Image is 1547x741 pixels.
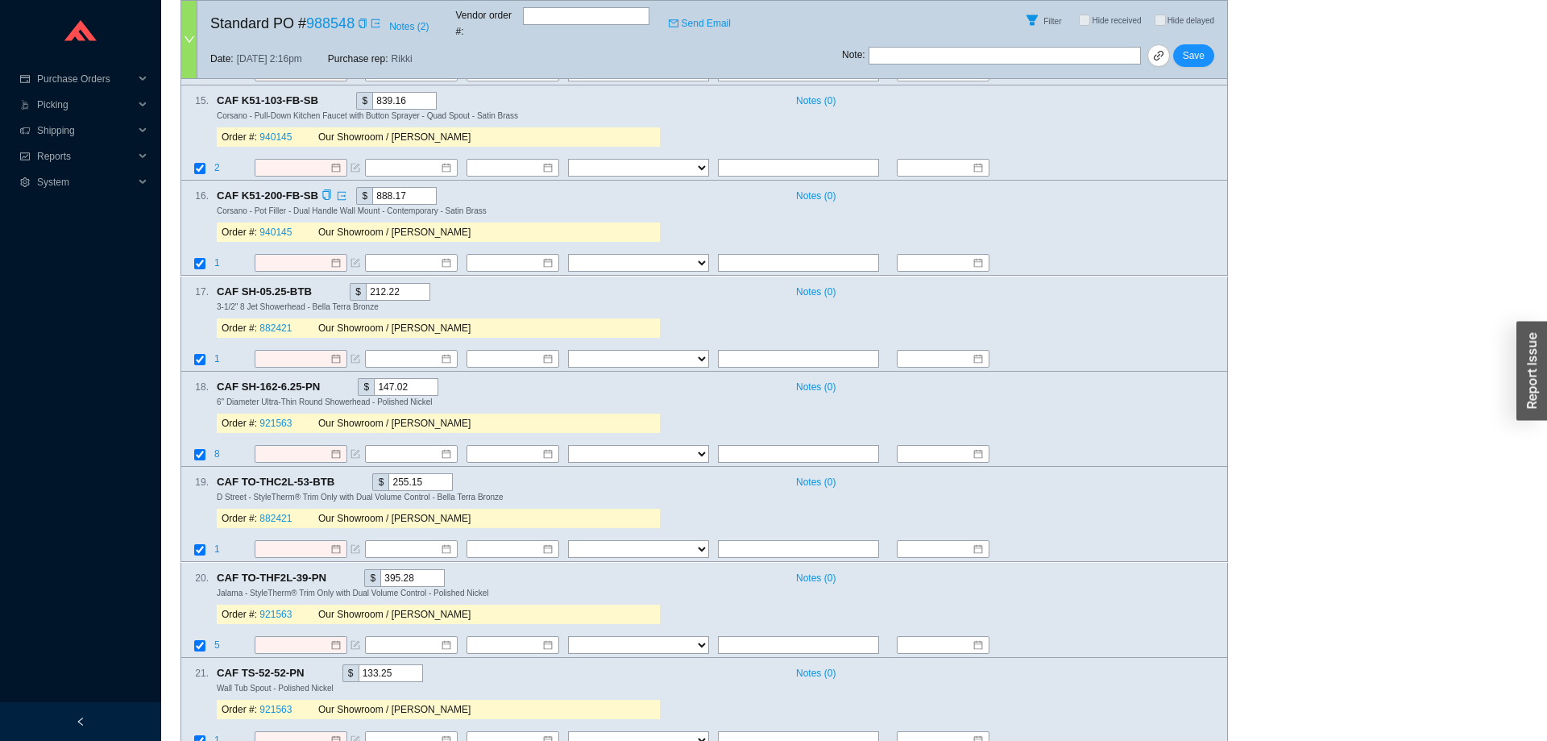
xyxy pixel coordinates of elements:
a: 988548 [306,15,355,31]
button: Notes (0) [789,378,836,389]
span: Wall Tub Spout - Polished Nickel [217,684,334,693]
span: 2 [214,162,222,173]
div: $ [358,378,374,396]
span: copy [358,19,367,28]
span: 6" Diameter Ultra-Thin Round Showerhead - Polished Nickel [217,398,433,406]
span: Reports [37,144,134,169]
div: $ [356,92,372,110]
span: Picking [37,92,134,118]
a: 940145 [259,227,292,239]
span: 1 [214,258,220,269]
span: form [350,259,360,269]
span: mail [669,19,678,28]
span: Our Showroom / [PERSON_NAME] [318,323,471,334]
span: 5 [214,639,222,651]
span: Our Showroom / [PERSON_NAME] [318,131,471,143]
div: 16 . [181,188,209,204]
button: Notes (2) [388,18,429,29]
span: Notes ( 0 ) [796,474,836,490]
span: fund [19,152,31,161]
span: export [371,19,380,28]
span: form [350,545,360,555]
span: export [337,191,346,201]
a: 940145 [259,131,292,143]
button: Notes (0) [789,92,836,103]
span: credit-card [19,74,31,84]
div: Copy [358,15,367,31]
span: Notes ( 0 ) [796,93,836,109]
span: filter [1020,14,1044,27]
span: Purchase rep: [328,51,388,67]
input: Hide received [1079,15,1090,26]
span: Filter [1043,17,1061,26]
div: $ [342,664,359,682]
span: Notes ( 0 ) [796,570,836,586]
a: 882421 [259,514,292,525]
span: CAF TS-52-52-PN [217,664,318,682]
span: copy [321,190,332,201]
div: Copy [321,92,332,110]
a: link [1147,44,1170,67]
span: 1 [214,353,220,364]
span: Note : [842,47,865,65]
span: Save [1183,48,1205,64]
span: form [350,640,360,650]
span: left [76,717,85,726]
a: 921563 [259,418,292,429]
span: Notes ( 0 ) [796,284,836,300]
span: Corsano - Pot Filler - Dual Handle Wall Mount - Contemporary - Satin Brass [217,206,487,215]
div: $ [372,473,388,491]
span: [DATE] 2:16pm [237,51,302,67]
span: form [350,354,360,364]
a: 921563 [259,705,292,716]
div: 20 . [181,570,209,586]
span: Our Showroom / [PERSON_NAME] [318,609,471,620]
span: Our Showroom / [PERSON_NAME] [318,705,471,716]
span: Order #: [222,131,257,143]
span: CAF TO-THC2L-53-BTB [217,473,348,491]
span: Notes ( 0 ) [796,379,836,395]
div: Copy [323,378,334,396]
button: Notes (0) [789,187,836,198]
span: Notes ( 0 ) [796,665,836,681]
span: Order #: [222,705,257,716]
div: Copy [338,473,348,491]
div: Copy [315,283,326,301]
span: Vendor order # : [456,7,520,40]
a: 921563 [259,609,292,620]
span: Notes ( 0 ) [796,188,836,204]
span: Our Showroom / [PERSON_NAME] [318,227,471,239]
span: down [184,34,195,45]
span: CAF SH-05.25-BTB [217,283,326,301]
span: form [350,163,360,173]
a: mailSend Email [669,15,731,31]
div: 21 . [181,665,209,681]
span: 3-1/2" 8 Jet Showerhead - Bella Terra Bronze [217,302,379,311]
button: Save [1173,44,1214,67]
span: Order #: [222,418,257,429]
span: link [1153,51,1164,64]
span: Our Showroom / [PERSON_NAME] [318,514,471,525]
span: Purchase Orders [37,66,134,92]
div: 19 . [181,474,209,490]
button: Filter [1019,7,1045,33]
button: Notes (0) [789,664,836,676]
span: CAF K51-200-FB-SB [217,187,332,205]
span: 1 [214,544,220,556]
span: Rikki [392,51,413,67]
span: form [350,449,360,459]
div: $ [364,569,380,587]
span: Order #: [222,514,257,525]
div: 17 . [181,284,209,300]
span: CAF SH-162-6.25-PN [217,378,334,396]
div: Copy [330,569,340,587]
a: export [332,188,346,204]
span: Standard PO # [210,11,355,35]
span: Date: [210,51,234,67]
span: Hide delayed [1168,16,1214,25]
div: Copy [321,187,332,205]
span: CAF K51-103-FB-SB [217,92,332,110]
button: Notes (0) [789,569,836,581]
span: Order #: [222,609,257,620]
span: Hide received [1092,16,1141,25]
